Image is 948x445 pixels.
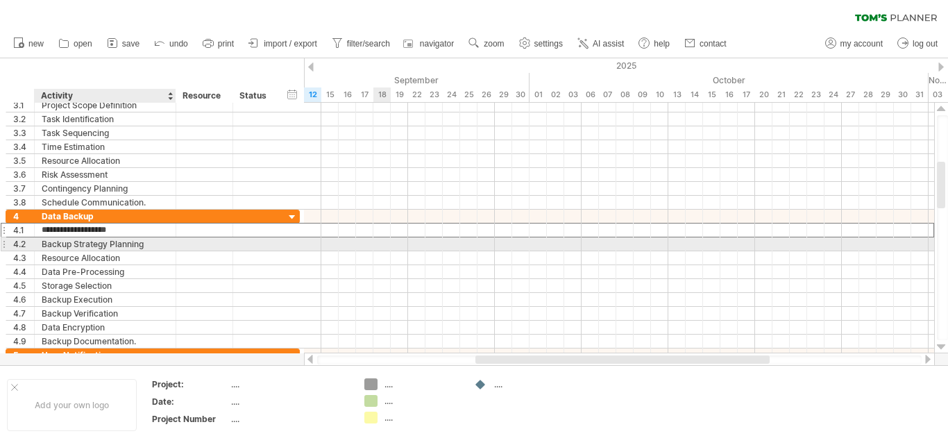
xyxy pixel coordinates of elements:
span: settings [534,39,563,49]
a: my account [822,35,887,53]
div: Friday, 3 October 2025 [564,87,582,102]
span: zoom [484,39,504,49]
div: Activity [41,89,168,103]
a: zoom [465,35,508,53]
div: Task Identification [42,112,169,126]
div: Backup Verification [42,307,169,320]
div: .... [231,378,348,390]
div: .... [231,396,348,408]
div: 4 [13,210,34,223]
div: Resource [183,89,225,103]
div: Thursday, 18 September 2025 [373,87,391,102]
div: Wednesday, 29 October 2025 [877,87,894,102]
span: new [28,39,44,49]
div: 4.2 [13,237,34,251]
div: Friday, 26 September 2025 [477,87,495,102]
div: Add your own logo [7,379,137,431]
div: Date: [152,396,228,408]
div: Wednesday, 17 September 2025 [356,87,373,102]
span: help [654,39,670,49]
div: Thursday, 9 October 2025 [634,87,651,102]
div: 4.5 [13,279,34,292]
a: new [10,35,48,53]
div: October 2025 [530,73,929,87]
div: Friday, 31 October 2025 [911,87,929,102]
span: my account [840,39,883,49]
span: print [218,39,234,49]
div: 4.1 [13,224,34,237]
div: Monday, 15 September 2025 [321,87,339,102]
div: Wednesday, 24 September 2025 [443,87,460,102]
a: import / export [245,35,321,53]
div: Data Encryption [42,321,169,334]
div: Data Backup [42,210,169,223]
span: filter/search [347,39,390,49]
a: help [635,35,674,53]
div: Monday, 13 October 2025 [668,87,686,102]
div: .... [384,395,460,407]
div: Thursday, 25 September 2025 [460,87,477,102]
a: save [103,35,144,53]
div: Storage Selection [42,279,169,292]
div: 3.7 [13,182,34,195]
div: 5 [13,349,34,362]
div: Wednesday, 22 October 2025 [790,87,807,102]
div: Friday, 24 October 2025 [824,87,842,102]
div: .... [384,412,460,423]
div: 4.8 [13,321,34,334]
div: Friday, 10 October 2025 [651,87,668,102]
a: AI assist [574,35,628,53]
div: 3.4 [13,140,34,153]
div: Project Number [152,413,228,425]
div: Tuesday, 23 September 2025 [425,87,443,102]
div: Backup Execution [42,293,169,306]
div: .... [231,413,348,425]
div: 3.2 [13,112,34,126]
span: save [122,39,139,49]
div: Monday, 20 October 2025 [755,87,772,102]
div: Friday, 19 September 2025 [391,87,408,102]
div: 3.3 [13,126,34,140]
div: Backup Documentation. [42,335,169,348]
div: 3.1 [13,99,34,112]
div: Wednesday, 8 October 2025 [616,87,634,102]
div: 3.8 [13,196,34,209]
div: Friday, 12 September 2025 [304,87,321,102]
div: Status [239,89,270,103]
div: 4.4 [13,265,34,278]
a: navigator [401,35,458,53]
div: Wednesday, 1 October 2025 [530,87,547,102]
div: Tuesday, 30 September 2025 [512,87,530,102]
div: Schedule Communication. [42,196,169,209]
a: print [199,35,238,53]
div: Contingency Planning [42,182,169,195]
div: 4.7 [13,307,34,320]
div: Tuesday, 16 September 2025 [339,87,356,102]
div: Monday, 27 October 2025 [842,87,859,102]
div: Thursday, 23 October 2025 [807,87,824,102]
div: Backup Strategy Planning [42,237,169,251]
span: AI assist [593,39,624,49]
div: Project Scope Definition [42,99,169,112]
div: 3.5 [13,154,34,167]
div: Monday, 29 September 2025 [495,87,512,102]
div: Project: [152,378,228,390]
div: Thursday, 16 October 2025 [720,87,738,102]
div: Monday, 6 October 2025 [582,87,599,102]
div: .... [494,378,570,390]
a: settings [516,35,567,53]
div: Monday, 22 September 2025 [408,87,425,102]
div: Wednesday, 15 October 2025 [703,87,720,102]
div: Tuesday, 28 October 2025 [859,87,877,102]
div: 4.6 [13,293,34,306]
span: navigator [420,39,454,49]
div: Resource Allocation [42,251,169,265]
span: undo [169,39,188,49]
span: contact [700,39,727,49]
span: open [74,39,92,49]
div: Thursday, 30 October 2025 [894,87,911,102]
div: Thursday, 2 October 2025 [547,87,564,102]
div: Monday, 3 November 2025 [929,87,946,102]
div: Data Pre-Processing [42,265,169,278]
div: September 2025 [148,73,530,87]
